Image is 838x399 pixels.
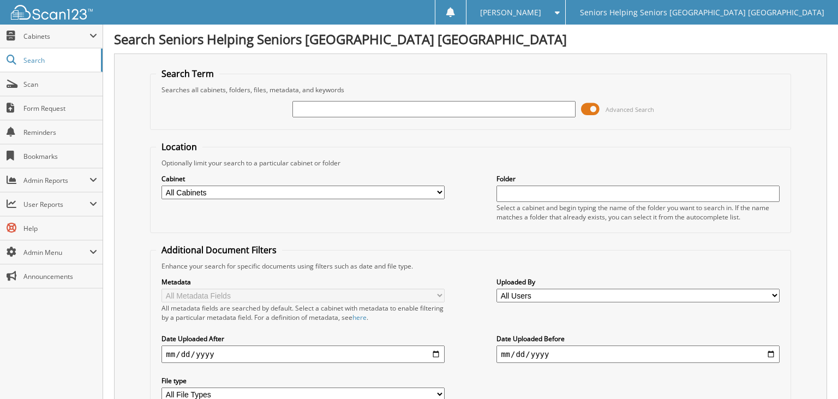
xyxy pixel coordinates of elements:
label: File type [161,376,445,385]
input: end [496,346,780,363]
span: Cabinets [23,32,89,41]
span: Advanced Search [606,105,654,114]
span: Scan [23,80,97,89]
div: Select a cabinet and begin typing the name of the folder you want to search in. If the name match... [496,203,780,222]
span: Help [23,224,97,233]
a: here [352,313,367,322]
span: Bookmarks [23,152,97,161]
div: Searches all cabinets, folders, files, metadata, and keywords [156,85,785,94]
input: start [161,346,445,363]
span: [PERSON_NAME] [480,9,541,16]
label: Metadata [161,277,445,287]
img: scan123-logo-white.svg [11,5,93,20]
h1: Search Seniors Helping Seniors [GEOGRAPHIC_DATA] [GEOGRAPHIC_DATA] [114,30,827,48]
span: User Reports [23,200,89,209]
span: Announcements [23,272,97,281]
label: Uploaded By [496,277,780,287]
label: Date Uploaded After [161,334,445,343]
iframe: Chat Widget [783,347,838,399]
label: Cabinet [161,174,445,183]
label: Date Uploaded Before [496,334,780,343]
span: Reminders [23,128,97,137]
span: Seniors Helping Seniors [GEOGRAPHIC_DATA] [GEOGRAPHIC_DATA] [580,9,824,16]
div: Enhance your search for specific documents using filters such as date and file type. [156,261,785,271]
span: Form Request [23,104,97,113]
legend: Additional Document Filters [156,244,282,256]
div: All metadata fields are searched by default. Select a cabinet with metadata to enable filtering b... [161,303,445,322]
legend: Location [156,141,202,153]
div: Optionally limit your search to a particular cabinet or folder [156,158,785,168]
legend: Search Term [156,68,219,80]
span: Admin Menu [23,248,89,257]
span: Search [23,56,95,65]
label: Folder [496,174,780,183]
span: Admin Reports [23,176,89,185]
